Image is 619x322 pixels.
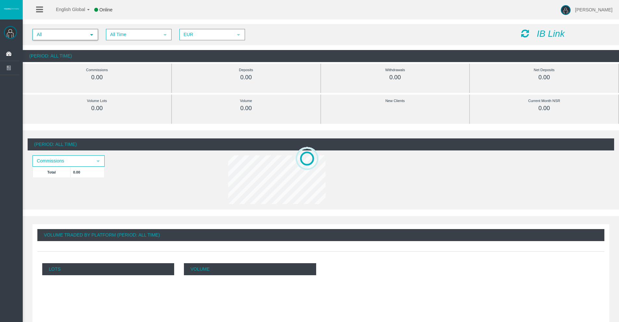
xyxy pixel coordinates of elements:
div: Volume [187,97,306,105]
div: (Period: All Time) [28,138,614,150]
span: select [89,32,94,37]
img: logo.svg [3,7,19,10]
img: user-image [561,5,571,15]
span: Online [99,7,112,12]
span: select [162,32,168,37]
i: Reload Dashboard [521,29,529,38]
span: English Global [47,7,85,12]
i: IB Link [537,29,565,39]
span: select [236,32,241,37]
div: Net Deposits [484,66,604,74]
div: 0.00 [187,105,306,112]
span: All [33,30,86,40]
p: Lots [42,263,174,275]
span: select [96,159,101,164]
div: Commissions [37,66,157,74]
div: Deposits [187,66,306,74]
span: All Time [107,30,159,40]
div: 0.00 [484,105,604,112]
span: EUR [180,30,233,40]
div: 0.00 [484,74,604,81]
div: Withdrawals [336,66,455,74]
div: 0.00 [37,105,157,112]
div: Volume Traded By Platform (Period: All Time) [37,229,604,241]
div: New Clients [336,97,455,105]
div: 0.00 [336,74,455,81]
div: Volume Lots [37,97,157,105]
div: Current Month NSR [484,97,604,105]
div: (Period: All Time) [23,50,619,62]
span: [PERSON_NAME] [575,7,613,12]
div: 0.00 [187,74,306,81]
td: 0.00 [71,167,104,177]
span: Commissions [33,156,92,166]
td: Total [33,167,71,177]
div: 0.00 [37,74,157,81]
p: Volume [184,263,316,275]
